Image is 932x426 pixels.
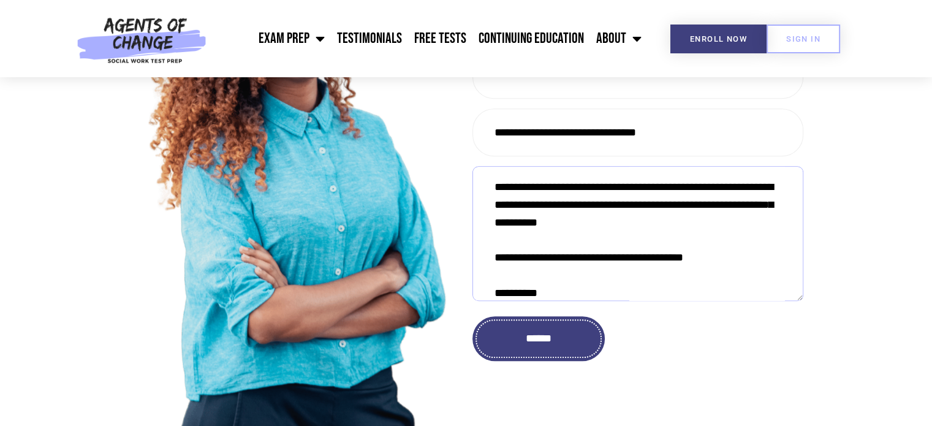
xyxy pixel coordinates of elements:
span: Enroll Now [690,35,747,43]
a: SIGN IN [767,25,840,53]
a: Testimonials [331,23,408,54]
a: Free Tests [408,23,472,54]
a: Enroll Now [670,25,767,53]
nav: Menu [213,23,648,54]
a: Exam Prep [252,23,331,54]
span: SIGN IN [786,35,820,43]
form: Contact form [472,50,803,361]
a: Continuing Education [472,23,590,54]
a: About [590,23,648,54]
